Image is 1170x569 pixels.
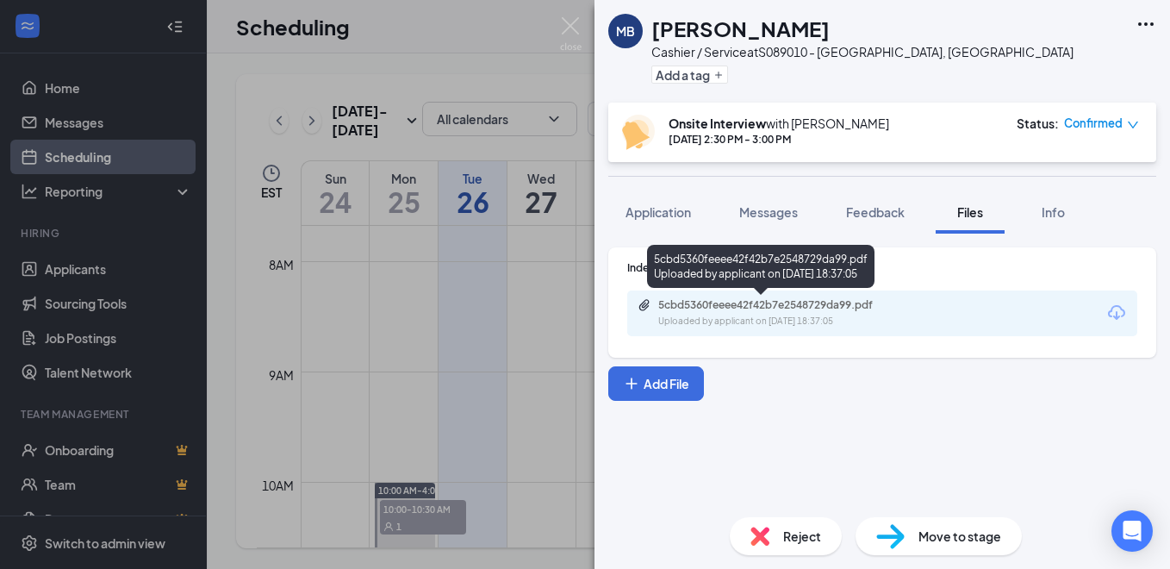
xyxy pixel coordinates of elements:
[647,245,874,288] div: 5cbd5360feeee42f42b7e2548729da99.pdf Uploaded by applicant on [DATE] 18:37:05
[846,204,905,220] span: Feedback
[658,298,899,312] div: 5cbd5360feeee42f42b7e2548729da99.pdf
[651,14,830,43] h1: [PERSON_NAME]
[1042,204,1065,220] span: Info
[713,70,724,80] svg: Plus
[651,66,728,84] button: PlusAdd a tag
[651,43,1074,60] div: Cashier / Service at S089010 - [GEOGRAPHIC_DATA], [GEOGRAPHIC_DATA]
[625,204,691,220] span: Application
[957,204,983,220] span: Files
[638,298,651,312] svg: Paperclip
[1136,14,1156,34] svg: Ellipses
[638,298,917,328] a: Paperclip5cbd5360feeee42f42b7e2548729da99.pdfUploaded by applicant on [DATE] 18:37:05
[1127,119,1139,131] span: down
[669,132,889,147] div: [DATE] 2:30 PM - 3:00 PM
[1106,303,1127,323] svg: Download
[918,527,1001,546] span: Move to stage
[739,204,798,220] span: Messages
[1064,115,1123,132] span: Confirmed
[669,115,889,132] div: with [PERSON_NAME]
[616,22,635,40] div: MB
[608,366,704,401] button: Add FilePlus
[669,116,766,131] b: Onsite Interview
[623,375,640,392] svg: Plus
[1017,115,1059,132] div: Status :
[783,527,821,546] span: Reject
[627,260,1137,275] div: Indeed Resume
[658,315,917,328] div: Uploaded by applicant on [DATE] 18:37:05
[1111,510,1153,552] div: Open Intercom Messenger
